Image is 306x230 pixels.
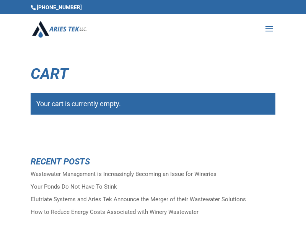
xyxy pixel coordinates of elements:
[31,171,216,177] a: Wastewater Management is Increasingly Becoming an Issue for Wineries
[31,196,246,203] a: Elutriate Systems and Aries Tek Announce the Merger of their Wastewater Solutions
[31,66,275,85] h1: Cart
[31,209,199,215] a: How to Reduce Energy Costs Associated with Winery Wastewater
[31,4,82,10] span: [PHONE_NUMBER]
[31,128,98,148] a: Return to shop
[32,21,86,37] img: Aries Tek
[31,93,275,115] div: Your cart is currently empty.
[31,157,275,170] h4: Recent Posts
[31,183,117,190] a: Your Ponds Do Not Have To Stink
